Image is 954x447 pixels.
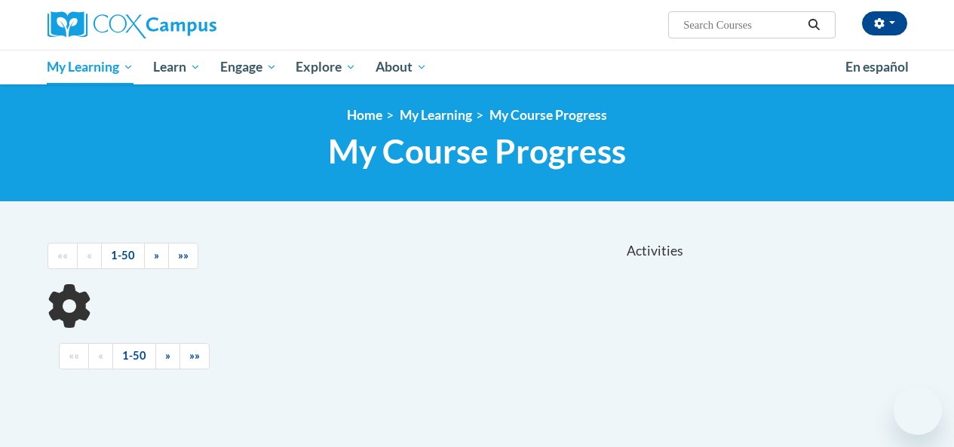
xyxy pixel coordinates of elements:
[376,58,427,76] span: About
[836,51,919,83] a: En español
[347,107,382,123] a: Home
[328,131,626,171] span: My Course Progress
[682,16,802,34] input: Search Courses
[98,349,103,362] span: «
[48,11,216,38] img: Cox Campus
[165,349,170,362] span: »
[48,11,319,38] a: Cox Campus
[59,343,89,369] a: Begining
[894,387,942,435] iframe: Button to launch messaging window
[47,58,133,76] span: My Learning
[153,58,201,76] span: Learn
[210,50,287,84] a: Engage
[38,50,144,84] a: My Learning
[845,59,909,75] span: En español
[155,343,180,369] a: Next
[366,50,437,84] a: About
[69,349,79,362] span: ««
[154,249,159,262] span: »
[627,243,683,259] span: Activities
[862,11,907,35] button: Account Settings
[112,343,156,369] a: 1-50
[36,50,919,84] div: Main menu
[87,249,92,262] span: «
[489,107,607,123] a: My Course Progress
[144,243,169,269] a: Next
[178,249,189,262] span: »»
[296,58,356,76] span: Explore
[57,249,68,262] span: ««
[143,50,210,84] a: Learn
[101,243,145,269] a: 1-50
[48,243,78,269] a: Begining
[220,58,277,76] span: Engage
[88,343,113,369] a: Previous
[286,50,366,84] a: Explore
[168,243,198,269] a: End
[802,16,825,34] button: Search
[77,243,102,269] a: Previous
[400,107,472,123] a: My Learning
[189,349,200,362] span: »»
[179,343,210,369] a: End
